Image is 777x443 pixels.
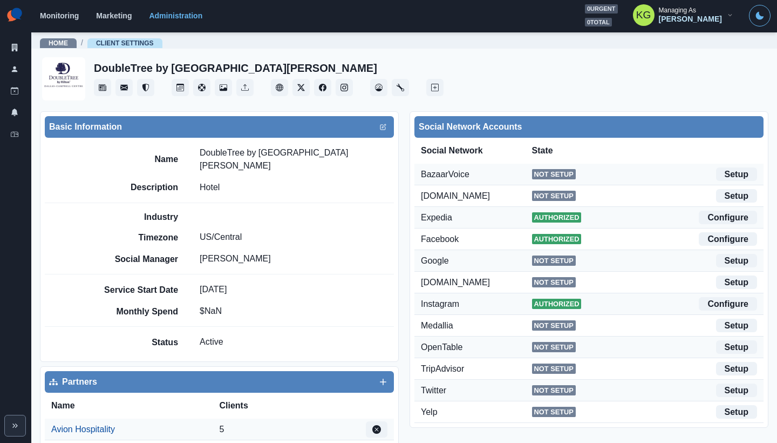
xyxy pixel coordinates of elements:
[49,375,390,388] div: Partners
[271,79,288,96] button: Client Website
[4,125,25,143] a: Inbox
[532,212,582,223] span: Authorized
[716,167,757,181] a: Setup
[314,79,331,96] a: Facebook
[532,144,645,157] div: State
[716,319,757,332] a: Setup
[716,189,757,203] a: Setup
[532,364,576,374] span: Not Setup
[94,79,111,96] button: Stream
[4,39,25,56] a: Clients
[220,423,366,436] div: 5
[292,79,310,96] button: Twitter
[659,6,696,14] div: Managing As
[699,232,757,246] a: Configure
[636,2,651,28] div: Katrina Gallardo
[421,363,532,375] div: TripAdvisor
[97,254,178,264] h2: Social Manager
[421,298,532,311] div: Instagram
[532,385,576,395] span: Not Setup
[532,320,576,331] span: Not Setup
[97,154,178,164] h2: Name
[624,4,742,26] button: Managing As[PERSON_NAME]
[97,182,178,192] h2: Description
[4,415,26,437] button: Expand
[392,79,409,96] button: Administration
[81,37,83,49] span: /
[115,79,133,96] button: Messages
[200,181,220,194] p: Hotel
[4,82,25,99] a: Draft Posts
[40,37,162,49] nav: breadcrumb
[96,11,132,20] a: Marketing
[421,254,532,267] div: Google
[421,406,532,419] div: Yelp
[97,337,178,347] h2: Status
[532,169,576,179] span: Not Setup
[532,277,576,287] span: Not Setup
[97,285,178,295] h2: Service Start Date
[200,252,271,265] p: [PERSON_NAME]
[51,423,115,436] a: Avion Hospitality
[421,341,532,354] div: OpenTable
[42,57,85,100] img: 115554888465277
[49,120,390,133] div: Basic Information
[370,79,387,96] button: Dashboard
[40,11,79,20] a: Monitoring
[421,168,532,181] div: BazaarVoice
[659,15,722,24] div: [PERSON_NAME]
[716,405,757,419] a: Setup
[749,5,771,26] button: Toggle Mode
[421,144,532,157] div: Social Network
[532,407,576,417] span: Not Setup
[366,421,387,438] button: Edit
[97,306,178,317] h2: Monthly Spend
[585,18,612,27] span: 0 total
[699,211,757,224] a: Configure
[377,375,390,388] button: Add
[137,79,154,96] a: Reviews
[94,62,377,75] h2: DoubleTree by [GEOGRAPHIC_DATA][PERSON_NAME]
[532,234,582,244] span: Authorized
[172,79,189,96] button: Post Schedule
[716,384,757,397] a: Setup
[193,79,210,96] button: Content Pool
[716,276,757,289] a: Setup
[419,120,759,133] div: Social Network Accounts
[716,254,757,267] a: Setup
[200,335,223,348] p: Active
[532,342,576,352] span: Not Setup
[532,299,582,309] span: Authorized
[4,104,25,121] a: Notifications
[336,79,353,96] button: Instagram
[421,233,532,246] div: Facebook
[51,399,220,412] div: Name
[426,79,444,96] button: Create New Post
[200,305,222,318] p: $ NaN
[421,211,532,224] div: Expedia
[532,191,576,201] span: Not Setup
[97,212,178,222] h2: Industry
[421,190,532,203] div: [DOMAIN_NAME]
[421,319,532,332] div: Medallia
[97,232,178,243] h2: Timezone
[532,256,576,266] span: Not Setup
[236,79,254,96] button: Uploads
[377,120,390,133] button: Edit
[215,79,232,96] a: Media Library
[200,231,242,244] p: US/Central
[421,276,532,289] div: [DOMAIN_NAME]
[96,39,154,47] a: Client Settings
